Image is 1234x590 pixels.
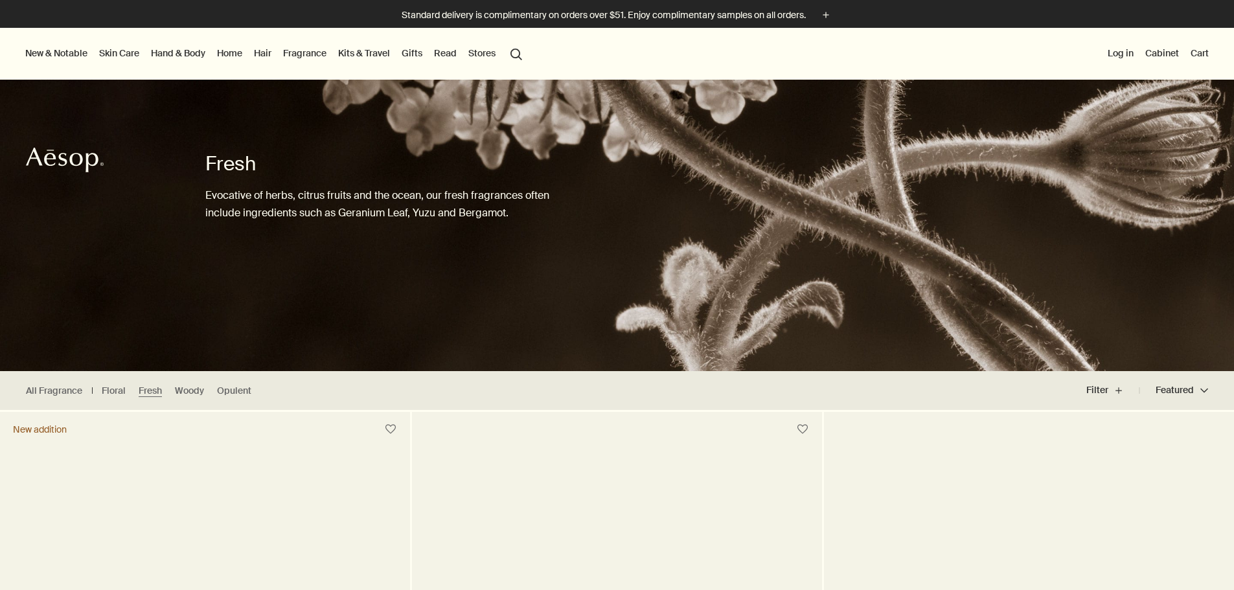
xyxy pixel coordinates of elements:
svg: Aesop [26,147,104,173]
a: Fragrance [280,45,329,62]
nav: primary [23,28,528,80]
button: Open search [505,41,528,65]
h1: Fresh [205,151,565,177]
a: Hand & Body [148,45,208,62]
button: Filter [1086,375,1139,406]
button: Cart [1188,45,1211,62]
p: Evocative of herbs, citrus fruits and the ocean, our fresh fragrances often include ingredients s... [205,187,565,221]
div: New addition [13,424,67,435]
a: All Fragrance [26,385,82,397]
a: Fresh [139,385,162,397]
a: Hair [251,45,274,62]
button: Featured [1139,375,1208,406]
a: Skin Care [97,45,142,62]
nav: supplementary [1105,28,1211,80]
a: Kits & Travel [336,45,393,62]
a: Woody [175,385,204,397]
button: Save to cabinet [791,418,814,441]
button: Log in [1105,45,1136,62]
p: Standard delivery is complimentary on orders over $51. Enjoy complimentary samples on all orders. [402,8,806,22]
button: Standard delivery is complimentary on orders over $51. Enjoy complimentary samples on all orders. [402,8,833,23]
button: Save to cabinet [379,418,402,441]
a: Floral [102,385,126,397]
a: Home [214,45,245,62]
button: Stores [466,45,498,62]
a: Gifts [399,45,425,62]
a: Aesop [23,144,107,179]
a: Read [431,45,459,62]
button: New & Notable [23,45,90,62]
a: Opulent [217,385,251,397]
a: Cabinet [1143,45,1182,62]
